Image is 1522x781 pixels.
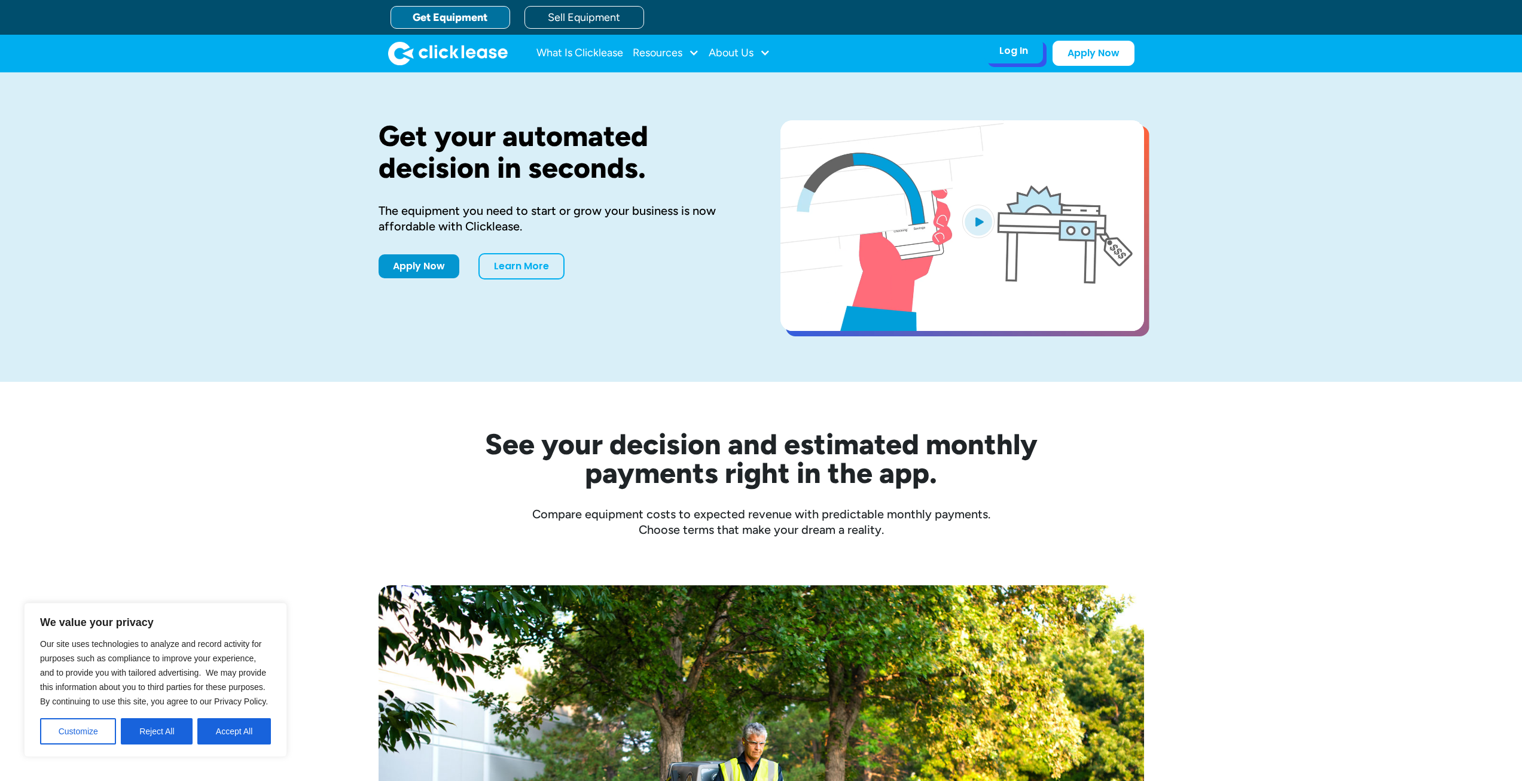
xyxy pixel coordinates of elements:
a: Learn More [478,253,565,279]
a: home [388,41,508,65]
h2: See your decision and estimated monthly payments right in the app. [426,430,1096,487]
div: Log In [999,45,1028,57]
a: open lightbox [780,120,1144,331]
img: Clicklease logo [388,41,508,65]
div: About Us [709,41,770,65]
button: Reject All [121,718,193,744]
img: Blue play button logo on a light blue circular background [962,205,995,238]
p: We value your privacy [40,615,271,630]
a: Apply Now [1053,41,1134,66]
div: We value your privacy [24,603,287,757]
button: Customize [40,718,116,744]
div: The equipment you need to start or grow your business is now affordable with Clicklease. [379,203,742,234]
div: Compare equipment costs to expected revenue with predictable monthly payments. Choose terms that ... [379,506,1144,537]
button: Accept All [197,718,271,744]
span: Our site uses technologies to analyze and record activity for purposes such as compliance to impr... [40,639,268,706]
a: What Is Clicklease [536,41,623,65]
a: Sell Equipment [524,6,644,29]
div: Resources [633,41,699,65]
h1: Get your automated decision in seconds. [379,120,742,184]
a: Apply Now [379,254,459,278]
a: Get Equipment [391,6,510,29]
